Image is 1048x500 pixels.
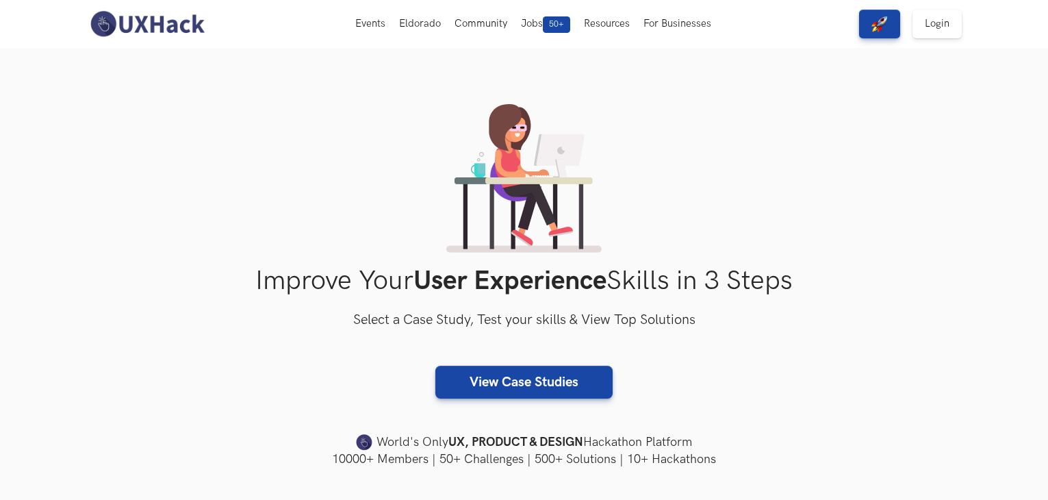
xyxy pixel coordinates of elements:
a: View Case Studies [435,366,613,399]
span: 50+ [543,16,570,33]
strong: UX, PRODUCT & DESIGN [448,433,583,452]
img: lady working on laptop [446,104,602,253]
strong: User Experience [413,265,606,297]
h3: Select a Case Study, Test your skills & View Top Solutions [86,310,962,332]
h4: 10000+ Members | 50+ Challenges | 500+ Solutions | 10+ Hackathons [86,451,962,468]
h4: World's Only Hackathon Platform [86,433,962,452]
img: uxhack-favicon-image.png [356,434,372,451]
a: Login [912,10,962,38]
img: UXHack-logo.png [86,10,208,38]
h1: Improve Your Skills in 3 Steps [86,265,962,297]
img: rocket [871,16,888,32]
